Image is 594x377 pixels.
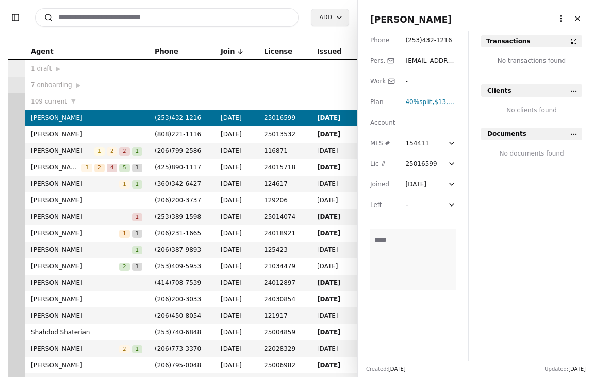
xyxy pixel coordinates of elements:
button: 2 [119,344,129,354]
span: [PERSON_NAME] [31,245,132,255]
span: [DATE] [221,311,252,321]
span: 1 [132,147,142,156]
span: [DATE] [221,228,252,238]
span: 22028329 [264,344,305,354]
span: ▶ [76,81,80,90]
span: [DATE] [221,327,252,337]
span: ( 206 ) 799 - 2586 [155,147,201,155]
span: ( 425 ) 890 - 1117 [155,164,201,171]
span: 24015718 [264,162,305,173]
span: Documents [487,129,526,139]
span: 25016599 [264,113,305,123]
span: [DATE] [221,360,252,370]
span: ( 206 ) 795 - 0048 [155,362,201,369]
span: 1 [132,263,142,271]
span: Join [221,46,235,57]
span: ( 253 ) 432 - 1216 [155,114,201,122]
span: 24030854 [264,294,305,304]
span: 124617 [264,179,305,189]
span: [DATE] [221,212,252,222]
button: 2 [119,146,129,156]
div: Left [370,200,395,210]
span: Issued [317,46,342,57]
span: [DATE] [221,113,252,123]
span: 40% split [405,98,432,106]
span: [DATE] [221,344,252,354]
span: [PERSON_NAME] [31,162,81,173]
span: ( 206 ) 387 - 9893 [155,246,201,253]
span: 1 [132,345,142,353]
span: Agent [31,46,54,57]
span: 1 [119,230,129,238]
span: [DATE] [221,245,252,255]
span: [DATE] [317,212,350,222]
button: 2 [119,261,129,271]
div: Lic # [370,159,395,169]
span: [PERSON_NAME] [31,360,142,370]
span: [DATE] [221,261,252,271]
span: 25004859 [264,327,305,337]
span: [PERSON_NAME] [31,261,119,271]
div: Transactions [486,36,531,46]
span: ( 253 ) 740 - 6848 [155,329,201,336]
span: ( 206 ) 200 - 3737 [155,197,201,204]
span: 25006982 [264,360,305,370]
div: 25016599 [405,159,437,169]
span: 121917 [264,311,305,321]
span: 1 [94,147,105,156]
span: ▼ [71,97,75,106]
span: [DATE] [221,195,252,205]
button: 1 [132,212,142,222]
span: ( 360 ) 342 - 6427 [155,180,201,187]
div: 154411 [405,138,429,148]
span: [PERSON_NAME] [31,294,142,304]
div: 1 draft [31,63,142,74]
span: [PERSON_NAME] [31,228,119,238]
span: , [405,98,434,106]
div: No clients found [481,105,582,115]
span: [DATE] [317,360,350,370]
div: Created: [366,365,406,373]
button: Add [311,9,349,26]
span: [DATE] [317,179,350,189]
button: 2 [107,146,117,156]
div: Account [370,117,395,128]
span: 25013532 [264,129,305,140]
div: [DATE] [405,179,426,190]
button: 4 [107,162,117,173]
span: [DATE] [221,162,252,173]
span: 1 [132,213,142,221]
span: [DATE] [317,245,350,255]
button: 1 [132,344,142,354]
span: [PERSON_NAME] [31,212,132,222]
div: Work [370,76,395,87]
div: No documents found [481,148,582,159]
span: ▶ [56,64,60,74]
span: [DATE] [388,366,406,372]
span: 116871 [264,146,305,156]
span: [DATE] [568,366,586,372]
span: ( 808 ) 221 - 1116 [155,131,201,138]
span: ( 253 ) 389 - 1598 [155,213,201,220]
span: 109 current [31,96,67,107]
span: [DATE] [317,294,350,304]
span: [DATE] [317,113,350,123]
div: 7 onboarding [31,80,142,90]
span: Shahdod Shaterian [31,327,142,337]
span: 2 [119,345,129,353]
span: [PERSON_NAME] [31,113,142,123]
div: Updated: [544,365,586,373]
div: Pers. [370,56,395,66]
span: - [405,201,407,209]
span: 24012897 [264,278,305,288]
span: 125423 [264,245,305,255]
span: [EMAIL_ADDRESS][DOMAIN_NAME] [405,57,455,85]
span: ( 253 ) 432 - 1216 [405,37,452,44]
span: 1 [132,164,142,172]
span: 1 [132,230,142,238]
button: 1 [132,179,142,189]
span: [PERSON_NAME] [31,278,142,288]
span: 1 [132,180,142,188]
span: 25014074 [264,212,305,222]
span: [PERSON_NAME] [31,129,142,140]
